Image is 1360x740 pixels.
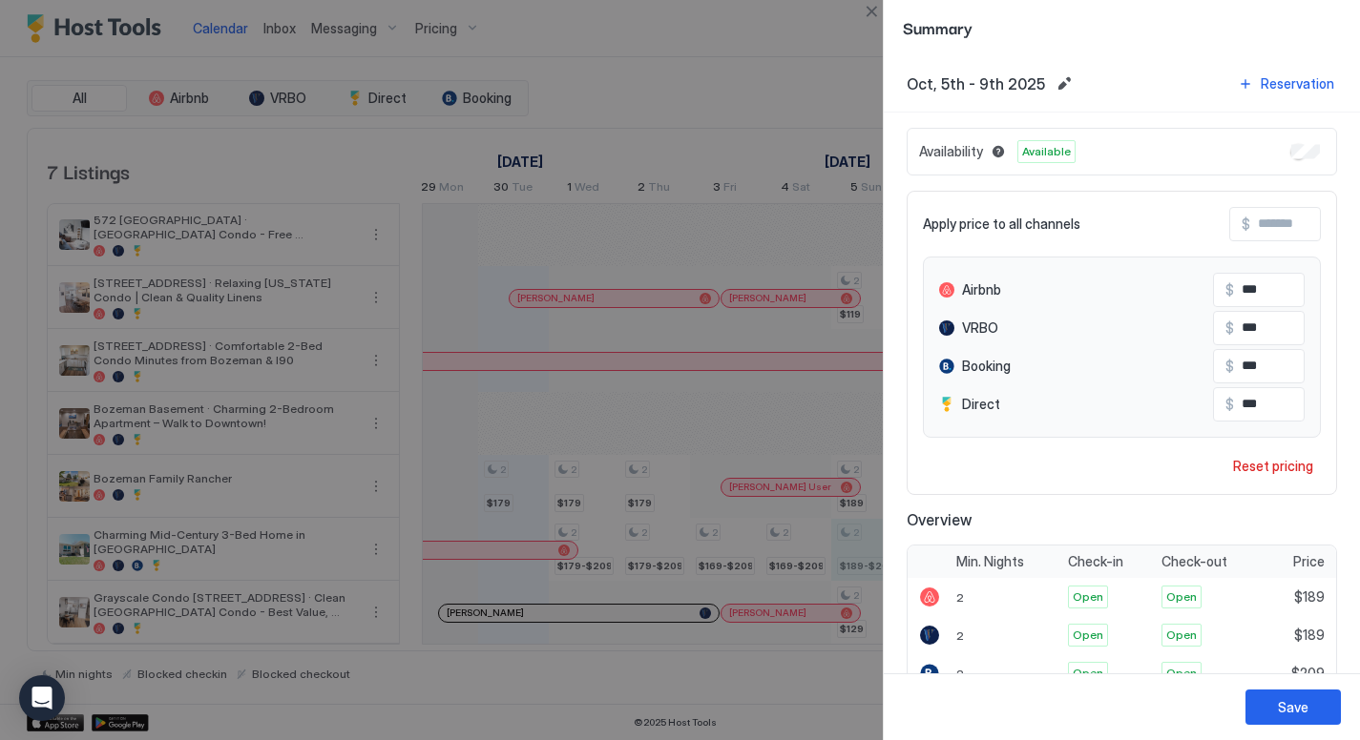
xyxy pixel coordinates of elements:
span: 2 [956,628,964,643]
span: Open [1073,665,1103,682]
div: Open Intercom Messenger [19,675,65,721]
span: $ [1242,216,1250,233]
span: Check-out [1161,553,1227,570]
span: Available [1022,143,1071,160]
span: Price [1293,553,1325,570]
button: Blocked dates override all pricing rules and remain unavailable until manually unblocked [987,140,1010,163]
span: $189 [1294,588,1325,606]
button: Save [1245,689,1341,725]
span: Apply price to all channels [923,216,1080,233]
button: Reservation [1235,71,1337,96]
div: Reservation [1261,73,1334,93]
span: $209 [1291,665,1325,682]
span: Airbnb [962,281,1001,298]
span: 2 [956,590,964,605]
button: Reset pricing [1225,453,1321,479]
span: Check-in [1068,553,1123,570]
span: Open [1073,588,1103,606]
div: Save [1278,697,1308,717]
span: Overview [907,510,1337,529]
span: Open [1073,627,1103,644]
span: Oct, 5th - 9th 2025 [907,74,1045,93]
div: Reset pricing [1233,456,1313,476]
span: 2 [956,667,964,681]
span: Direct [962,396,1000,413]
button: Edit date range [1053,72,1076,95]
span: Booking [962,358,1011,375]
span: Open [1166,588,1197,606]
span: Open [1166,665,1197,682]
span: VRBO [962,319,998,337]
span: $189 [1294,627,1325,644]
span: Summary [903,15,1341,39]
span: Open [1166,627,1197,644]
span: $ [1225,281,1234,298]
span: $ [1225,319,1234,337]
span: Min. Nights [956,553,1024,570]
span: Availability [919,143,983,160]
span: $ [1225,358,1234,375]
span: $ [1225,396,1234,413]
